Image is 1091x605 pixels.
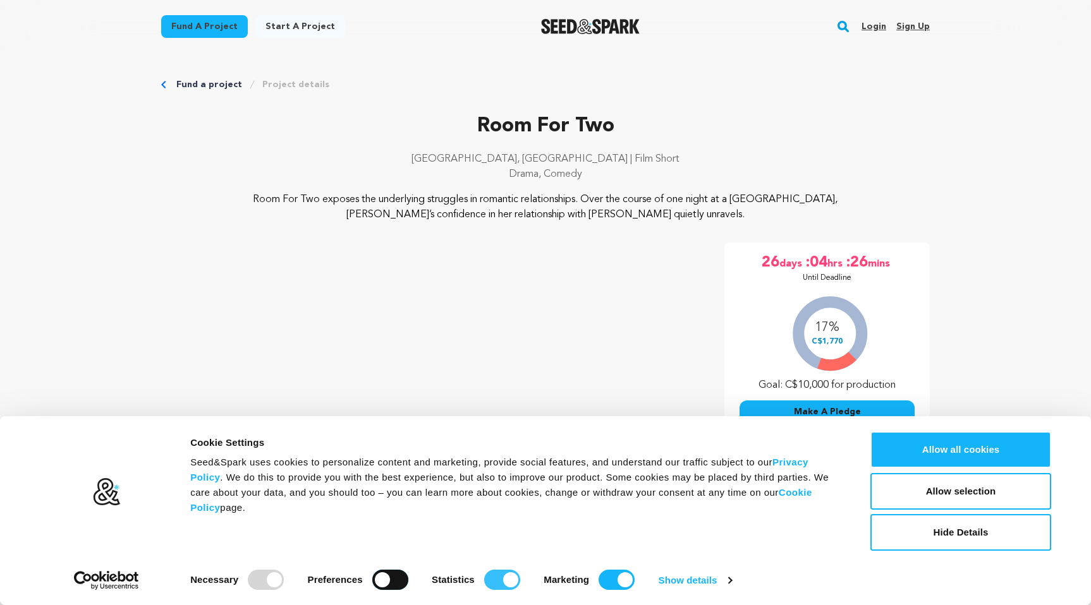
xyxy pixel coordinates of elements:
img: logo [92,477,121,506]
span: 26 [762,253,779,273]
span: mins [868,253,893,273]
button: Allow selection [870,473,1051,510]
div: Breadcrumb [161,78,930,91]
a: Show details [659,571,732,590]
span: days [779,253,805,273]
a: Login [862,16,886,37]
strong: Statistics [432,574,475,585]
button: Allow all cookies [870,431,1051,468]
button: Make A Pledge [740,400,915,423]
p: Room For Two [161,111,930,141]
p: Drama, Comedy [161,167,930,182]
a: Project details [262,78,329,91]
strong: Preferences [308,574,363,585]
a: Fund a project [176,78,242,91]
p: Room For Two exposes the underlying struggles in romantic relationships. Over the course of one n... [238,192,853,222]
div: Cookie Settings [190,435,842,450]
div: Seed&Spark uses cookies to personalize content and marketing, provide social features, and unders... [190,455,842,515]
strong: Necessary [190,574,238,585]
a: Seed&Spark Homepage [541,19,640,34]
a: Start a project [255,15,345,38]
a: Usercentrics Cookiebot - opens in a new window [51,571,162,590]
button: Hide Details [870,514,1051,551]
a: Privacy Policy [190,457,808,482]
a: Fund a project [161,15,248,38]
p: Until Deadline [803,273,851,283]
span: hrs [827,253,845,273]
img: Seed&Spark Logo Dark Mode [541,19,640,34]
span: :26 [845,253,868,273]
p: [GEOGRAPHIC_DATA], [GEOGRAPHIC_DATA] | Film Short [161,152,930,167]
span: :04 [805,253,827,273]
a: Sign up [896,16,930,37]
strong: Marketing [544,574,589,585]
